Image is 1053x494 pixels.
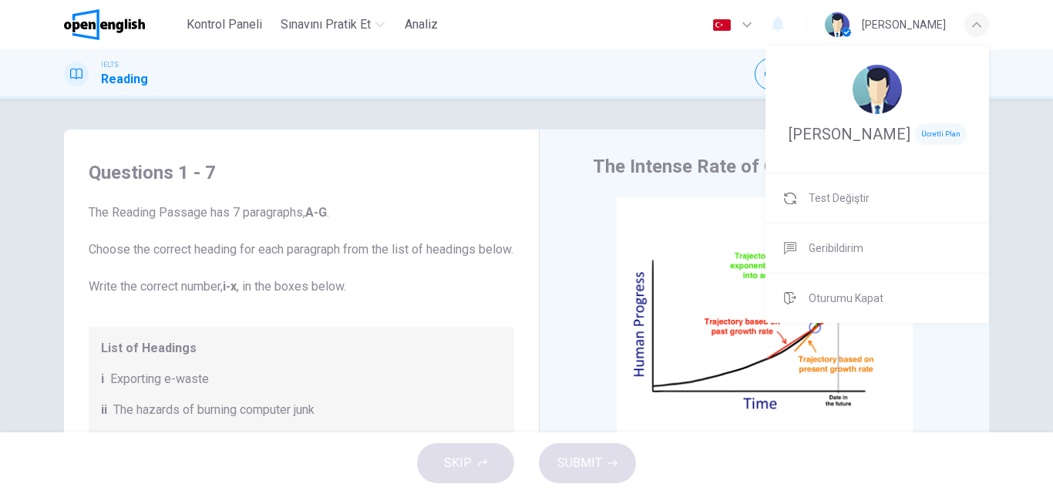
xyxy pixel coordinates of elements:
[809,189,870,207] span: Test Değiştir
[789,125,910,143] span: [PERSON_NAME]
[809,289,883,307] span: Oturumu Kapat
[853,65,902,114] img: Profile picture
[765,173,989,223] a: Test Değiştir
[809,239,863,257] span: Geribildirim
[915,123,967,145] span: Ücretli Plan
